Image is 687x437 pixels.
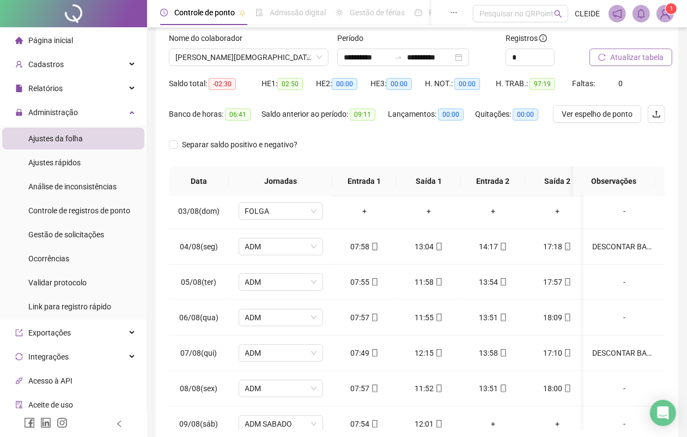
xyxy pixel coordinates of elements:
[598,53,606,61] span: reload
[575,8,600,20] span: CLEIDE
[277,78,303,90] span: 02:50
[169,108,262,121] div: Banco de horas:
[592,347,656,359] div: DESCONTAR BANCO DE HORAS
[415,9,422,16] span: dashboard
[15,353,23,361] span: sync
[341,205,388,217] div: +
[305,54,312,61] span: filter
[181,278,217,286] span: 05/08(ter)
[350,8,405,17] span: Gestão de férias
[394,53,403,62] span: swap-right
[316,54,323,61] span: down
[332,78,357,90] span: 00:00
[470,418,516,430] div: +
[179,313,218,322] span: 06/08(qua)
[498,314,507,321] span: mobile
[534,382,581,394] div: 18:00
[245,416,317,432] span: ADM SABADO
[438,109,464,121] span: 00:00
[610,51,664,63] span: Atualizar tabela
[563,278,572,286] span: mobile
[405,382,452,394] div: 11:52
[350,109,375,121] span: 09:11
[178,207,220,215] span: 03/08(dom)
[341,241,388,253] div: 07:58
[534,418,581,430] div: +
[28,36,73,45] span: Página inicial
[28,302,111,311] span: Link para registro rápido
[341,382,388,394] div: 07:57
[657,5,673,22] img: 74556
[530,78,555,90] span: 97:19
[454,78,480,90] span: 00:00
[245,345,317,361] span: ADM
[341,276,388,288] div: 07:55
[316,77,370,90] div: HE 2:
[370,278,379,286] span: mobile
[650,400,676,426] div: Open Intercom Messenger
[498,349,507,357] span: mobile
[670,5,673,13] span: 1
[270,8,326,17] span: Admissão digital
[470,205,516,217] div: +
[28,108,78,117] span: Administração
[15,329,23,337] span: export
[28,328,71,337] span: Exportações
[28,134,83,143] span: Ajustes da folha
[434,420,443,428] span: mobile
[534,347,581,359] div: 17:10
[582,175,646,187] span: Observações
[652,110,661,118] span: upload
[434,314,443,321] span: mobile
[425,77,496,90] div: H. NOT.:
[28,400,73,409] span: Aceite de uso
[405,205,452,217] div: +
[563,314,572,321] span: mobile
[24,417,35,428] span: facebook
[612,9,622,19] span: notification
[15,85,23,92] span: file
[180,384,218,393] span: 08/08(sex)
[525,166,589,196] th: Saída 2
[28,182,117,191] span: Análise de inconsistências
[405,312,452,324] div: 11:55
[513,109,538,121] span: 00:00
[592,382,656,394] div: -
[592,418,656,430] div: -
[534,205,581,217] div: +
[563,349,572,357] span: mobile
[169,77,262,90] div: Saldo total:
[341,347,388,359] div: 07:49
[370,243,379,250] span: mobile
[534,241,581,253] div: 17:18
[174,8,235,17] span: Controle de ponto
[332,166,397,196] th: Entrada 1
[498,385,507,392] span: mobile
[397,166,461,196] th: Saída 1
[15,401,23,409] span: audit
[245,309,317,326] span: ADM
[180,420,218,428] span: 09/08(sáb)
[28,158,81,167] span: Ajustes rápidos
[169,32,250,44] label: Nome do colaborador
[175,49,322,65] span: CLEIDE EVANGELISTA DE SOUZA
[336,9,343,16] span: sun
[405,347,452,359] div: 12:15
[470,347,516,359] div: 13:58
[15,109,23,116] span: lock
[386,78,412,90] span: 00:00
[554,10,562,18] span: search
[470,241,516,253] div: 14:17
[539,34,547,42] span: info-circle
[434,349,443,357] span: mobile
[15,377,23,385] span: api
[180,242,218,251] span: 04/08(seg)
[28,206,130,215] span: Controle de registros de ponto
[178,139,302,151] span: Separar saldo positivo e negativo?
[434,243,443,250] span: mobile
[28,84,63,93] span: Relatórios
[394,53,403,62] span: to
[592,276,656,288] div: -
[506,32,547,44] span: Registros
[572,79,597,88] span: Faltas:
